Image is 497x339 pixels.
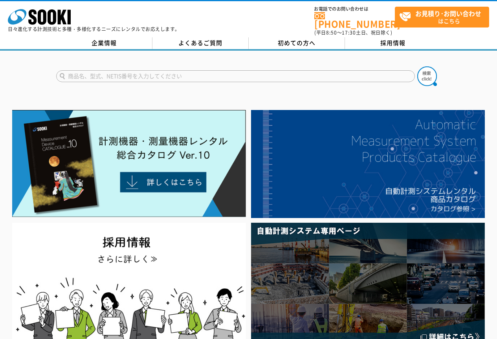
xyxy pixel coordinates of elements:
[326,29,337,36] span: 8:50
[249,37,345,49] a: 初めての方へ
[314,12,395,28] a: [PHONE_NUMBER]
[251,110,485,218] img: 自動計測システムカタログ
[12,110,246,217] img: Catalog Ver10
[417,66,437,86] img: btn_search.png
[152,37,249,49] a: よくあるご質問
[314,29,392,36] span: (平日 ～ 土日、祝日除く)
[314,7,395,11] span: お電話でのお問い合わせは
[399,7,489,27] span: はこちら
[8,27,180,31] p: 日々進化する計測技術と多種・多様化するニーズにレンタルでお応えします。
[278,38,315,47] span: 初めての方へ
[56,70,415,82] input: 商品名、型式、NETIS番号を入力してください
[56,37,152,49] a: 企業情報
[345,37,441,49] a: 採用情報
[342,29,356,36] span: 17:30
[415,9,481,18] strong: お見積り･お問い合わせ
[395,7,489,27] a: お見積り･お問い合わせはこちら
